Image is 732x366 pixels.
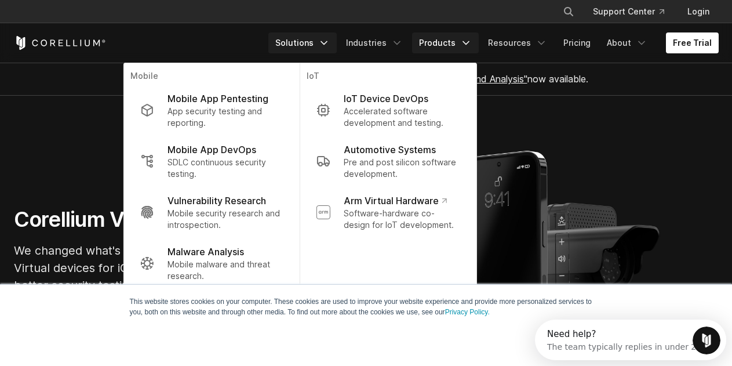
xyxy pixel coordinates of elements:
[167,143,256,157] p: Mobile App DevOps
[445,308,490,316] a: Privacy Policy.
[268,32,719,53] div: Navigation Menu
[268,32,337,53] a: Solutions
[556,32,598,53] a: Pricing
[167,259,283,282] p: Mobile malware and threat research.
[307,187,469,238] a: Arm Virtual Hardware Software-hardware co-design for IoT development.
[167,245,244,259] p: Malware Analysis
[14,206,362,233] h1: Corellium Virtual Hardware
[344,194,446,208] p: Arm Virtual Hardware
[130,296,603,317] p: This website stores cookies on your computer. These cookies are used to improve your website expe...
[167,157,283,180] p: SDLC continuous security testing.
[344,208,460,231] p: Software-hardware co-design for IoT development.
[130,238,292,289] a: Malware Analysis Mobile malware and threat research.
[344,143,436,157] p: Automotive Systems
[693,327,720,354] iframe: Intercom live chat
[14,36,106,50] a: Corellium Home
[5,5,201,37] div: Open Intercom Messenger
[600,32,654,53] a: About
[130,187,292,238] a: Vulnerability Research Mobile security research and introspection.
[535,320,726,360] iframe: Intercom live chat discovery launcher
[12,19,166,31] div: The team typically replies in under 2h
[344,157,460,180] p: Pre and post silicon software development.
[666,32,719,53] a: Free Trial
[307,85,469,136] a: IoT Device DevOps Accelerated software development and testing.
[344,106,460,129] p: Accelerated software development and testing.
[12,10,166,19] div: Need help?
[558,1,579,22] button: Search
[678,1,719,22] a: Login
[307,70,469,85] p: IoT
[307,136,469,187] a: Automotive Systems Pre and post silicon software development.
[481,32,554,53] a: Resources
[130,85,292,136] a: Mobile App Pentesting App security testing and reporting.
[412,32,479,53] a: Products
[167,208,283,231] p: Mobile security research and introspection.
[167,92,268,106] p: Mobile App Pentesting
[584,1,673,22] a: Support Center
[167,194,266,208] p: Vulnerability Research
[167,106,283,129] p: App security testing and reporting.
[549,1,719,22] div: Navigation Menu
[130,70,292,85] p: Mobile
[344,92,428,106] p: IoT Device DevOps
[339,32,410,53] a: Industries
[14,242,362,294] p: We changed what's possible, so you can build what's next. Virtual devices for iOS, Android, and A...
[130,136,292,187] a: Mobile App DevOps SDLC continuous security testing.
